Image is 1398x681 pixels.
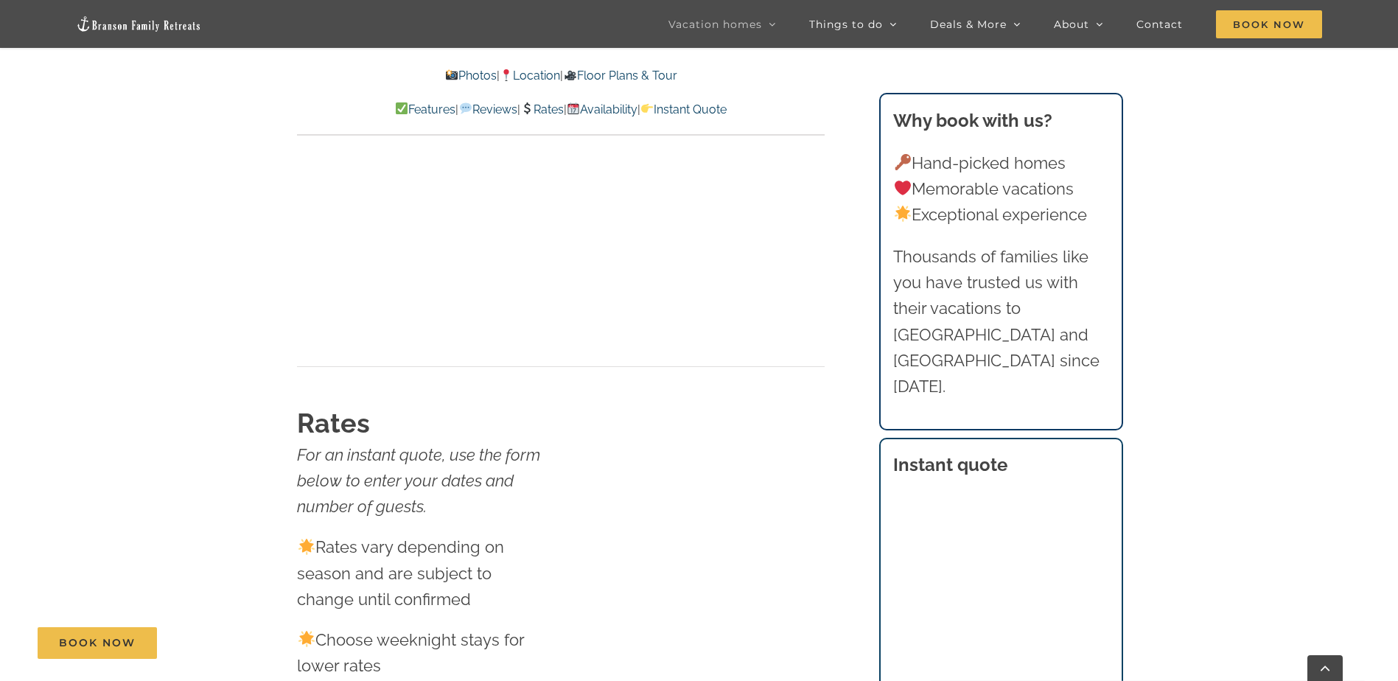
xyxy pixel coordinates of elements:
img: Branson Family Retreats Logo [76,15,201,32]
img: 📆 [567,102,579,114]
a: Rates [520,102,564,116]
a: Book Now [38,627,157,659]
img: ❤️ [895,180,911,196]
p: Thousands of families like you have trusted us with their vacations to [GEOGRAPHIC_DATA] and [GEO... [893,244,1108,399]
p: Rates vary depending on season and are subject to change until confirmed [297,534,551,612]
p: | | | | [297,100,825,119]
img: 🌟 [298,539,315,555]
em: For an instant quote, use the form below to enter your dates and number of guests. [297,445,540,516]
img: 💲 [521,102,533,114]
strong: Instant quote [893,454,1007,475]
p: Hand-picked homes Memorable vacations Exceptional experience [893,150,1108,228]
a: Photos [445,69,497,83]
span: Contact [1136,19,1183,29]
img: 💬 [460,102,472,114]
img: 👉 [641,102,653,114]
strong: Rates [297,408,370,439]
img: 🔑 [895,154,911,170]
img: 📸 [446,69,458,81]
span: Vacation homes [668,19,762,29]
img: 🌟 [895,206,911,222]
span: Book Now [59,637,136,649]
p: | | [297,66,825,85]
a: Availability [567,102,637,116]
h3: Why book with us? [893,108,1108,134]
span: Deals & More [930,19,1007,29]
a: Location [500,69,560,83]
span: Book Now [1216,10,1322,38]
span: About [1054,19,1089,29]
a: Floor Plans & Tour [563,69,677,83]
img: ✅ [396,102,408,114]
a: Features [395,102,455,116]
img: 🎥 [565,69,576,81]
a: Reviews [458,102,517,116]
img: 📍 [500,69,512,81]
span: Things to do [809,19,883,29]
a: Instant Quote [640,102,727,116]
